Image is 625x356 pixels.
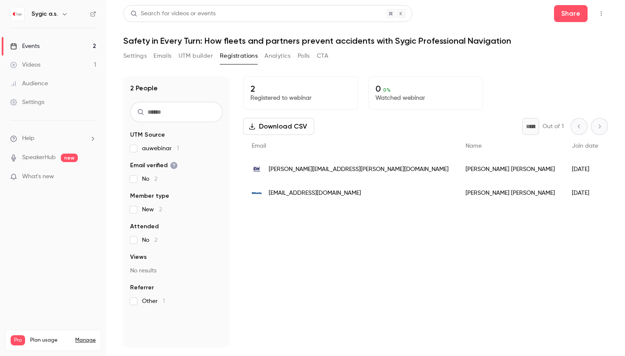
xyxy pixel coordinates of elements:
p: Out of 1 [543,122,564,131]
img: Sygic a.s. [11,7,24,21]
button: CTA [317,49,328,63]
span: Pro [11,335,25,345]
span: Member type [130,192,169,200]
div: Audience [10,79,48,88]
p: 0 [375,84,476,94]
button: Share [554,5,588,22]
p: 2 [250,84,351,94]
p: Watched webinar [375,94,476,102]
span: Referrer [130,283,154,292]
p: Registered to webinar [250,94,351,102]
span: [EMAIL_ADDRESS][DOMAIN_NAME] [269,189,361,198]
button: Registrations [220,49,258,63]
span: Plan usage [30,337,70,344]
span: 2 [154,237,157,243]
h1: 2 People [130,83,158,93]
span: 2 [159,207,162,213]
iframe: Noticeable Trigger [86,173,96,181]
a: Manage [75,337,96,344]
button: Emails [153,49,171,63]
div: Settings [10,98,44,107]
span: Help [22,134,34,143]
a: SpeakerHub [22,153,56,162]
span: Views [130,253,147,261]
div: [DATE] [563,181,607,205]
button: Analytics [264,49,291,63]
span: Name [466,143,482,149]
p: No results [130,266,223,275]
div: [PERSON_NAME] [PERSON_NAME] [457,181,563,205]
img: dicarlofood.com [252,188,262,198]
span: 1 [163,298,165,304]
span: Attended [130,222,159,231]
img: eurowag.com [252,164,262,174]
h6: Sygic a.s. [31,10,58,18]
span: No [142,175,157,183]
li: help-dropdown-opener [10,134,96,143]
h1: Safety in Every Turn: How fleets and partners prevent accidents with Sygic Professional Navigation [123,36,608,46]
section: facet-groups [130,131,223,306]
span: 1 [177,146,179,151]
span: [PERSON_NAME][EMAIL_ADDRESS][PERSON_NAME][DOMAIN_NAME] [269,165,449,174]
div: [PERSON_NAME] [PERSON_NAME] [457,157,563,181]
span: Email verified [130,161,178,170]
span: No [142,236,157,244]
div: Videos [10,61,40,69]
div: [DATE] [563,157,607,181]
span: UTM Source [130,131,165,139]
span: auwebinar [142,144,179,153]
button: Polls [298,49,310,63]
span: What's new [22,172,54,181]
span: 0 % [383,87,391,93]
span: Other [142,297,165,306]
button: Settings [123,49,147,63]
span: Email [252,143,266,149]
span: 2 [154,176,157,182]
button: UTM builder [179,49,213,63]
span: new [61,154,78,162]
span: Join date [572,143,598,149]
span: New [142,205,162,214]
button: Download CSV [243,118,314,135]
div: Search for videos or events [131,9,216,18]
div: Events [10,42,40,50]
